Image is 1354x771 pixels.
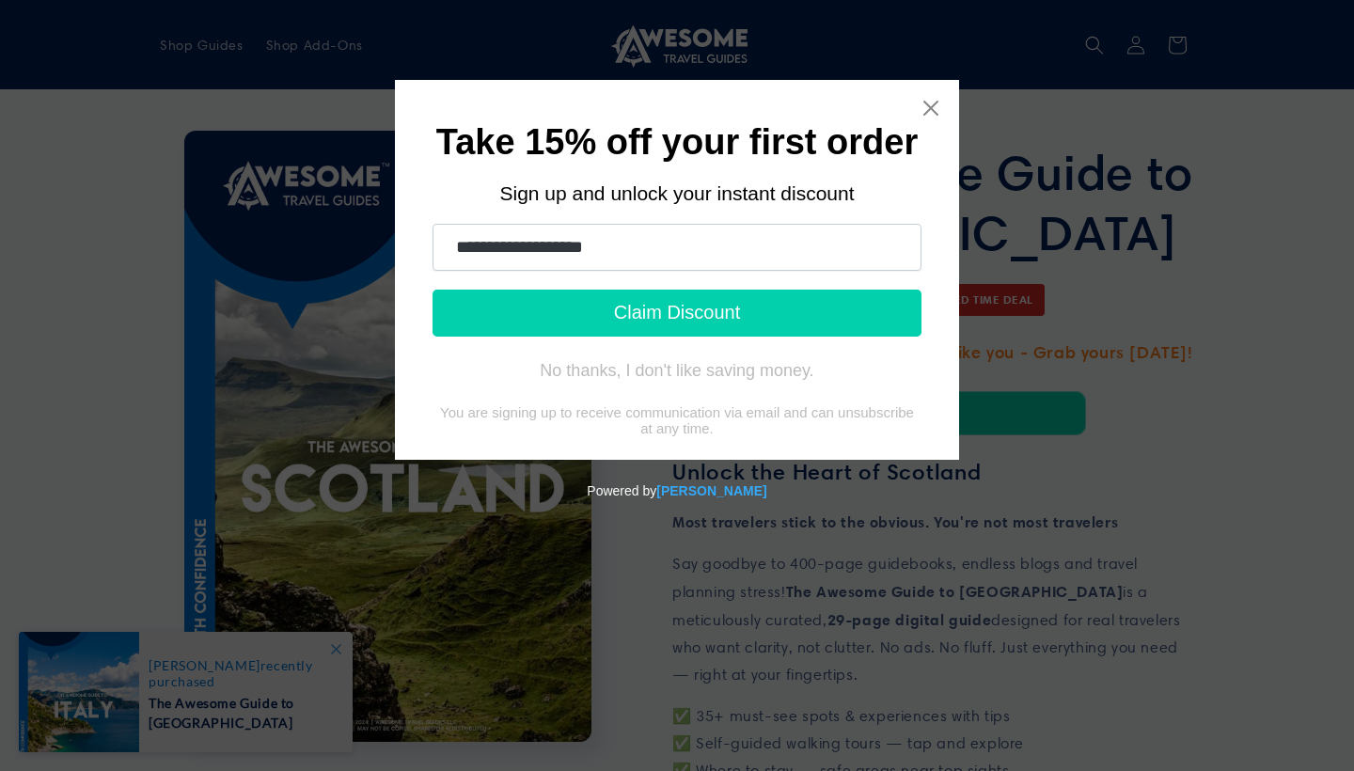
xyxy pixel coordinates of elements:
[433,290,921,337] button: Claim Discount
[540,361,813,380] div: No thanks, I don't like saving money.
[8,460,1346,522] div: Powered by
[921,99,940,118] a: Close widget
[433,182,921,205] div: Sign up and unlock your instant discount
[656,483,766,498] a: Powered by Tydal
[433,404,921,436] div: You are signing up to receive communication via email and can unsubscribe at any time.
[433,128,921,159] h1: Take 15% off your first order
